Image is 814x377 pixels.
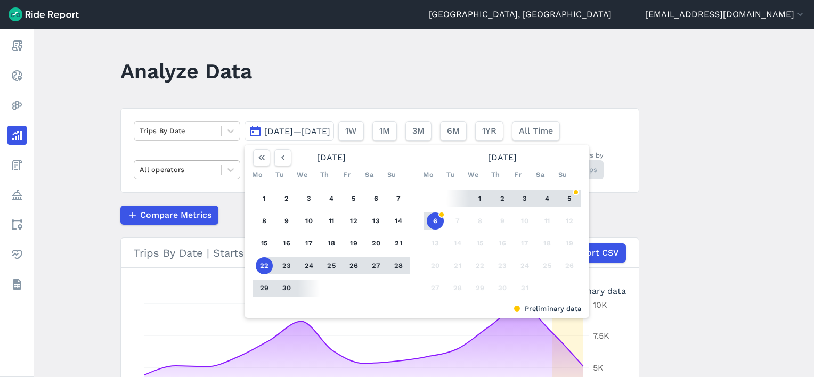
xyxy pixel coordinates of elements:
[278,235,295,252] button: 16
[7,96,27,115] a: Heatmaps
[7,36,27,55] a: Report
[7,126,27,145] a: Analyze
[338,121,364,141] button: 1W
[449,235,466,252] button: 14
[372,121,397,141] button: 1M
[9,7,79,21] img: Ride Report
[383,166,400,183] div: Su
[539,190,556,207] button: 4
[494,212,511,230] button: 9
[482,125,496,137] span: 1YR
[471,212,489,230] button: 8
[516,257,533,274] button: 24
[278,212,295,230] button: 9
[140,209,211,222] span: Compare Metrics
[539,212,556,230] button: 11
[256,212,273,230] button: 8
[256,190,273,207] button: 1
[427,257,444,274] button: 20
[120,56,252,86] h1: Analyze Data
[249,149,414,166] div: [DATE]
[245,121,334,141] button: [DATE]—[DATE]
[379,125,390,137] span: 1M
[449,212,466,230] button: 7
[249,166,266,183] div: Mo
[278,280,295,297] button: 30
[593,363,604,373] tspan: 5K
[345,235,362,252] button: 19
[134,243,626,263] div: Trips By Date | Starts
[278,257,295,274] button: 23
[256,280,273,297] button: 29
[316,166,333,183] div: Th
[519,125,553,137] span: All Time
[256,235,273,252] button: 15
[7,215,27,234] a: Areas
[390,235,407,252] button: 21
[120,206,218,225] button: Compare Metrics
[571,247,619,259] span: Export CSV
[271,166,288,183] div: Tu
[390,212,407,230] button: 14
[361,166,378,183] div: Sa
[449,257,466,274] button: 21
[539,235,556,252] button: 18
[390,190,407,207] button: 7
[516,280,533,297] button: 31
[7,275,27,294] a: Datasets
[447,125,460,137] span: 6M
[420,166,437,183] div: Mo
[449,280,466,297] button: 28
[429,8,612,21] a: [GEOGRAPHIC_DATA], [GEOGRAPHIC_DATA]
[338,166,355,183] div: Fr
[294,166,311,183] div: We
[561,212,578,230] button: 12
[487,166,504,183] div: Th
[561,190,578,207] button: 5
[300,212,318,230] button: 10
[7,245,27,264] a: Health
[7,185,27,204] a: Policy
[494,280,511,297] button: 30
[427,280,444,297] button: 27
[368,190,385,207] button: 6
[412,125,425,137] span: 3M
[253,304,581,314] div: Preliminary data
[516,235,533,252] button: 17
[345,212,362,230] button: 12
[645,8,805,21] button: [EMAIL_ADDRESS][DOMAIN_NAME]
[532,166,549,183] div: Sa
[256,257,273,274] button: 22
[494,190,511,207] button: 2
[300,190,318,207] button: 3
[558,285,626,296] div: Preliminary data
[390,257,407,274] button: 28
[300,235,318,252] button: 17
[368,235,385,252] button: 20
[405,121,432,141] button: 3M
[471,190,489,207] button: 1
[427,212,444,230] button: 6
[494,257,511,274] button: 23
[475,121,503,141] button: 1YR
[465,166,482,183] div: We
[278,190,295,207] button: 2
[509,166,526,183] div: Fr
[516,212,533,230] button: 10
[345,125,357,137] span: 1W
[368,257,385,274] button: 27
[7,66,27,85] a: Realtime
[516,190,533,207] button: 3
[300,257,318,274] button: 24
[561,257,578,274] button: 26
[593,300,607,310] tspan: 10K
[554,166,571,183] div: Su
[264,126,330,136] span: [DATE]—[DATE]
[539,257,556,274] button: 25
[427,235,444,252] button: 13
[593,331,609,341] tspan: 7.5K
[471,235,489,252] button: 15
[323,190,340,207] button: 4
[345,190,362,207] button: 5
[345,257,362,274] button: 26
